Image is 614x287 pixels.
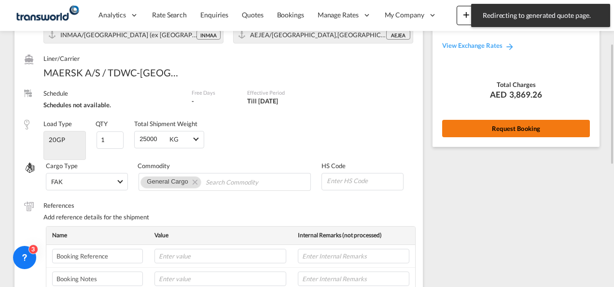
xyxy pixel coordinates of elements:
[505,42,515,51] md-icon: icon-arrow-right
[149,227,292,244] th: Value
[247,97,278,105] div: Till 03 Oct 2025
[14,4,80,26] img: f753ae806dec11f0841701cdfdf085c0.png
[97,131,124,149] input: Qty
[321,161,404,170] label: HS Code
[442,120,590,137] button: Request Booking
[147,178,188,185] span: General Cargo
[139,131,166,146] input: Weight
[192,97,194,105] div: -
[250,31,402,39] span: AEJEA/Jebel Ali,Middle East
[433,32,524,59] a: View Exchange Rates
[60,31,292,39] span: INMAA/Chennai (ex Madras),Asia Pacific
[134,119,197,128] div: Total Shipment Weight
[24,55,34,64] md-icon: /assets/icons/custom/liner-aaa8ad.svg
[442,80,590,89] div: Total Charges
[509,89,542,100] span: 3,869.26
[43,54,182,63] label: Liner/Carrier
[96,119,108,128] div: QTY
[43,119,72,128] div: Load Type
[442,89,590,100] div: AED
[318,10,359,20] span: Manage Rates
[186,177,201,187] button: Remove General Cargo
[152,11,187,19] span: Rate Search
[98,10,126,20] span: Analytics
[43,201,413,210] label: References
[154,249,286,263] input: Enter value
[192,89,237,96] label: Free Days
[385,10,424,20] span: My Company
[460,9,472,20] md-icon: icon-plus 400-fg
[247,89,311,96] label: Effective Period
[292,227,415,244] th: Internal Remarks (not processed)
[52,272,143,286] input: Enter label
[139,173,311,190] md-chips-wrap: Chips container. Use arrow keys to select chips.
[242,11,263,19] span: Quotes
[277,11,304,19] span: Bookings
[298,272,409,286] input: Enter Internal Remarks
[147,177,190,187] div: General Cargo. Press delete to remove this chip.
[43,66,182,79] span: MAERSK A/S / TDWC-[GEOGRAPHIC_DATA]
[460,11,497,18] span: New
[386,30,410,40] div: AEJEA
[52,249,143,263] input: Enter label
[196,30,221,40] div: INMAA
[480,11,601,20] span: Redirecting to generated quote page.
[46,173,128,190] md-select: Select Cargo type: FAK
[457,6,501,25] button: icon-plus 400-fgNewicon-chevron-down
[46,227,149,244] th: Name
[154,272,286,286] input: Enter value
[45,132,84,147] input: Load Type
[43,89,182,98] label: Schedule
[200,11,228,19] span: Enquiries
[169,135,179,143] div: KG
[51,178,63,186] div: FAK
[138,161,312,170] label: Commodity
[206,174,294,190] input: Search Commodity
[43,100,182,109] div: Schedules not available.
[46,161,128,170] label: Cargo Type
[43,213,413,221] div: Add reference details for the shipment
[298,249,409,263] input: Enter Internal Remarks
[326,173,403,188] input: Enter HS Code
[43,66,182,79] div: MAERSK A/S / TDWC-DUBAI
